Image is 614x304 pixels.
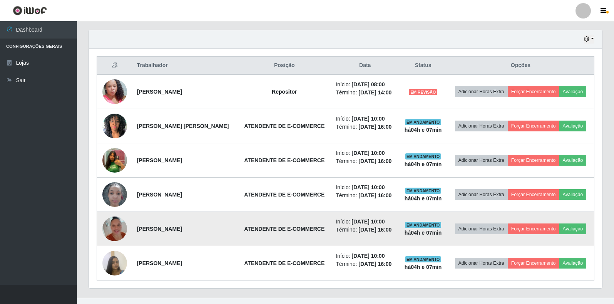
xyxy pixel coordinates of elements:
button: Forçar Encerramento [508,258,559,269]
strong: [PERSON_NAME] [137,191,182,198]
li: Início: [336,81,394,89]
img: 1755553996124.jpeg [102,207,127,251]
img: 1754258368800.jpeg [102,178,127,211]
button: Avaliação [559,223,586,234]
time: [DATE] 16:00 [358,158,391,164]
button: Forçar Encerramento [508,155,559,166]
span: EM REVISÃO [409,89,437,95]
li: Término: [336,157,394,165]
time: [DATE] 16:00 [358,227,391,233]
strong: há 04 h e 07 min [405,161,442,167]
li: Término: [336,123,394,131]
li: Término: [336,89,394,97]
li: Término: [336,260,394,268]
span: EM ANDAMENTO [405,256,442,262]
span: EM ANDAMENTO [405,188,442,194]
li: Término: [336,191,394,200]
span: EM ANDAMENTO [405,222,442,228]
button: Adicionar Horas Extra [455,189,508,200]
strong: ATENDENTE DE E-COMMERCE [244,191,325,198]
strong: ATENDENTE DE E-COMMERCE [244,226,325,232]
strong: há 04 h e 07 min [405,264,442,270]
img: 1748449029171.jpeg [102,109,127,142]
th: Trabalhador [132,57,238,75]
span: EM ANDAMENTO [405,119,442,125]
li: Início: [336,218,394,226]
time: [DATE] 10:00 [351,253,385,259]
time: [DATE] 10:00 [351,116,385,122]
button: Adicionar Horas Extra [455,86,508,97]
strong: [PERSON_NAME] [137,226,182,232]
strong: há 04 h e 07 min [405,230,442,236]
strong: ATENDENTE DE E-COMMERCE [244,157,325,163]
button: Forçar Encerramento [508,86,559,97]
time: [DATE] 10:00 [351,150,385,156]
th: Posição [238,57,331,75]
button: Avaliação [559,155,586,166]
img: 1756514271456.jpeg [102,247,127,279]
strong: ATENDENTE DE E-COMMERCE [244,260,325,266]
li: Início: [336,252,394,260]
img: 1755510400416.jpeg [102,70,127,114]
li: Início: [336,115,394,123]
th: Opções [447,57,594,75]
strong: [PERSON_NAME] [137,157,182,163]
img: 1749579597632.jpeg [102,144,127,176]
li: Início: [336,149,394,157]
th: Data [331,57,399,75]
strong: há 04 h e 07 min [405,195,442,202]
time: [DATE] 16:00 [358,192,391,198]
button: Avaliação [559,189,586,200]
button: Forçar Encerramento [508,223,559,234]
strong: Repositor [272,89,297,95]
strong: [PERSON_NAME] [137,89,182,95]
strong: [PERSON_NAME] [137,260,182,266]
button: Avaliação [559,86,586,97]
button: Adicionar Horas Extra [455,223,508,234]
th: Status [399,57,447,75]
time: [DATE] 16:00 [358,124,391,130]
button: Adicionar Horas Extra [455,121,508,131]
time: [DATE] 16:00 [358,261,391,267]
span: EM ANDAMENTO [405,153,442,160]
img: CoreUI Logo [13,6,47,15]
button: Adicionar Horas Extra [455,155,508,166]
time: [DATE] 10:00 [351,218,385,225]
button: Forçar Encerramento [508,189,559,200]
time: [DATE] 08:00 [351,81,385,87]
li: Término: [336,226,394,234]
button: Avaliação [559,121,586,131]
strong: [PERSON_NAME] [PERSON_NAME] [137,123,229,129]
li: Início: [336,183,394,191]
button: Adicionar Horas Extra [455,258,508,269]
time: [DATE] 14:00 [358,89,391,96]
time: [DATE] 10:00 [351,184,385,190]
button: Forçar Encerramento [508,121,559,131]
strong: ATENDENTE DE E-COMMERCE [244,123,325,129]
strong: há 04 h e 07 min [405,127,442,133]
button: Avaliação [559,258,586,269]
